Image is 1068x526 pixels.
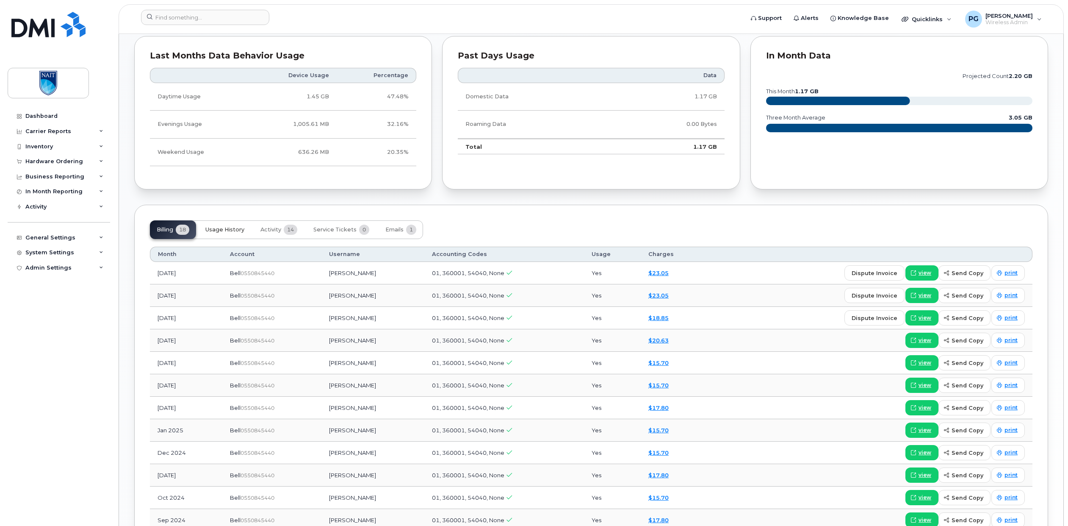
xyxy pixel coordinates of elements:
span: Wireless Admin [985,19,1033,26]
a: $17.80 [648,517,669,523]
span: Bell [230,337,241,344]
a: view [905,333,938,348]
span: 0 [359,225,369,235]
span: Bell [230,494,241,501]
span: dispute invoice [852,314,897,322]
span: Support [758,14,782,22]
span: print [1004,381,1018,389]
td: 32.16% [337,111,417,138]
td: [PERSON_NAME] [321,374,425,397]
a: print [991,355,1025,370]
span: send copy [952,314,983,322]
span: Bell [230,517,241,523]
span: send copy [952,426,983,434]
td: [DATE] [150,352,222,374]
td: Yes [584,487,641,509]
a: $15.70 [648,494,669,501]
td: Weekend Usage [150,139,248,166]
a: view [905,355,938,370]
span: print [1004,449,1018,456]
span: 01, 360001, 54040, None [432,472,504,479]
th: Username [321,247,425,262]
span: Bell [230,359,241,366]
td: Yes [584,419,641,442]
span: 0550845440 [241,270,274,276]
tspan: 2.20 GB [1009,73,1032,79]
td: 20.35% [337,139,417,166]
td: [PERSON_NAME] [321,262,425,284]
span: 0550845440 [241,517,274,523]
a: $18.85 [648,314,669,321]
span: Bell [230,427,241,434]
th: Month [150,247,222,262]
span: view [919,337,931,344]
span: Bell [230,314,241,321]
span: Bell [230,404,241,411]
span: 14 [284,225,297,235]
span: 01, 360001, 54040, None [432,427,504,434]
button: send copy [938,310,991,326]
a: view [905,288,938,303]
button: dispute invoice [844,288,905,303]
span: send copy [952,494,983,502]
a: $17.80 [648,404,669,411]
span: 0550845440 [241,495,274,501]
td: 636.26 MB [248,139,336,166]
a: view [905,490,938,505]
span: send copy [952,381,983,390]
span: PG [968,14,979,24]
span: Bell [230,270,241,276]
td: Dec 2024 [150,442,222,464]
a: print [991,423,1025,438]
td: [DATE] [150,397,222,419]
span: print [1004,269,1018,277]
span: 1 [406,225,416,235]
button: send copy [938,265,991,281]
span: 01, 360001, 54040, None [432,270,504,276]
span: send copy [952,449,983,457]
button: send copy [938,468,991,483]
td: Yes [584,352,641,374]
span: 0550845440 [241,405,274,411]
td: [PERSON_NAME] [321,329,425,352]
span: 0550845440 [241,472,274,479]
span: view [919,292,931,299]
td: [PERSON_NAME] [321,307,425,329]
button: dispute invoice [844,265,905,281]
input: Find something... [141,10,269,25]
a: print [991,400,1025,415]
td: [DATE] [150,307,222,329]
button: send copy [938,400,991,415]
a: $15.70 [648,359,669,366]
td: 1.17 GB [607,139,724,155]
span: Knowledge Base [838,14,889,22]
a: $17.80 [648,472,669,479]
span: view [919,516,931,524]
a: $15.70 [648,382,669,389]
span: 0550845440 [241,450,274,456]
td: [DATE] [150,374,222,397]
span: Bell [230,382,241,389]
button: send copy [938,490,991,505]
span: Quicklinks [912,16,943,22]
tspan: 1.17 GB [795,88,819,95]
div: In Month Data [766,52,1032,60]
td: Yes [584,442,641,464]
span: 0550845440 [241,382,274,389]
td: [DATE] [150,284,222,307]
td: Domestic Data [458,83,607,111]
td: Roaming Data [458,111,607,138]
span: 01, 360001, 54040, None [432,404,504,411]
a: view [905,378,938,393]
span: view [919,381,931,389]
td: Evenings Usage [150,111,248,138]
a: $15.70 [648,427,669,434]
span: 01, 360001, 54040, None [432,517,504,523]
td: Yes [584,284,641,307]
span: print [1004,292,1018,299]
td: Yes [584,374,641,397]
td: [DATE] [150,262,222,284]
div: Last Months Data Behavior Usage [150,52,416,60]
td: 0.00 Bytes [607,111,724,138]
a: view [905,310,938,326]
